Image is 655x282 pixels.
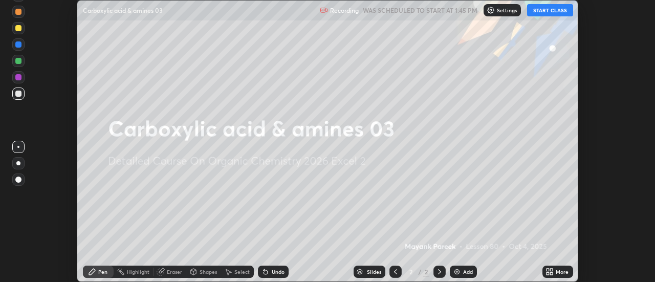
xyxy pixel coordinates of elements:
p: Recording [330,7,359,14]
img: class-settings-icons [487,6,495,14]
img: recording.375f2c34.svg [320,6,328,14]
div: 2 [423,267,429,276]
div: Select [234,269,250,274]
div: / [418,269,421,275]
div: Add [463,269,473,274]
div: Slides [367,269,381,274]
div: Highlight [127,269,149,274]
p: Carboxylic acid & amines 03 [83,6,163,14]
h5: WAS SCHEDULED TO START AT 1:45 PM [363,6,477,15]
div: Eraser [167,269,182,274]
img: add-slide-button [453,268,461,276]
button: START CLASS [527,4,573,16]
div: Undo [272,269,285,274]
div: Pen [98,269,107,274]
p: Settings [497,8,517,13]
div: 2 [406,269,416,275]
div: Shapes [200,269,217,274]
div: More [556,269,569,274]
